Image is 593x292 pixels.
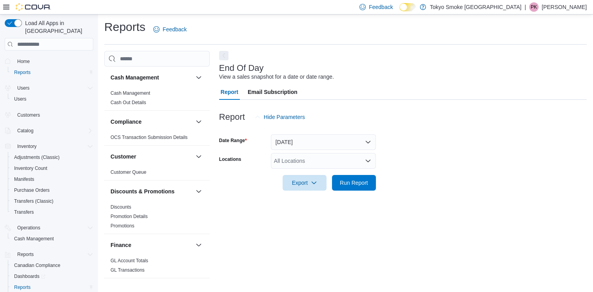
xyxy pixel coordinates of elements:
div: Finance [104,256,210,278]
span: Manifests [14,176,34,182]
span: Catalog [17,128,33,134]
span: Customer Queue [111,169,146,175]
span: Catalog [14,126,93,135]
span: OCS Transaction Submission Details [111,134,188,141]
span: Transfers [14,209,34,215]
button: [DATE] [271,134,376,150]
h3: Customer [111,153,136,160]
span: Email Subscription [248,84,297,100]
button: Users [14,83,33,93]
a: Dashboards [8,271,96,282]
a: Transfers (Classic) [11,196,56,206]
span: Inventory Count [14,165,47,171]
button: Transfers (Classic) [8,196,96,207]
span: Cash Management [111,90,150,96]
span: Canadian Compliance [11,261,93,270]
button: Operations [14,223,44,233]
span: Hide Parameters [264,113,305,121]
button: Manifests [8,174,96,185]
span: Export [287,175,322,191]
label: Date Range [219,137,247,144]
span: Promotion Details [111,213,148,220]
span: Users [11,94,93,104]
span: Load All Apps in [GEOGRAPHIC_DATA] [22,19,93,35]
a: OCS Transaction Submission Details [111,135,188,140]
button: Next [219,51,228,60]
a: Canadian Compliance [11,261,63,270]
span: Inventory [14,142,93,151]
span: Reports [14,69,31,76]
p: Tokyo Smoke [GEOGRAPHIC_DATA] [430,2,522,12]
div: Peyton Kahro [529,2,539,12]
h3: Cash Management [111,74,159,81]
span: Transfers [11,207,93,217]
button: Reports [14,250,37,259]
a: Reports [11,283,34,292]
button: Inventory Count [8,163,96,174]
a: GL Account Totals [111,258,148,263]
h3: End Of Day [219,63,264,73]
button: Users [2,83,96,94]
span: Cash Management [14,236,54,242]
div: Customer [104,168,210,180]
span: Reports [17,251,34,258]
span: Adjustments (Classic) [14,154,60,160]
h3: Finance [111,241,131,249]
button: Cash Management [194,73,203,82]
button: Discounts & Promotions [194,187,203,196]
span: Purchase Orders [11,186,93,195]
h3: Discounts & Promotions [111,187,174,195]
a: Reports [11,68,34,77]
a: Purchase Orders [11,186,53,195]
button: Export [283,175,326,191]
button: Purchase Orders [8,185,96,196]
span: Inventory Count [11,164,93,173]
a: Dashboards [11,272,49,281]
button: Users [8,94,96,105]
span: GL Transactions [111,267,145,273]
span: Feedback [369,3,393,11]
span: Reports [14,250,93,259]
span: Dashboards [11,272,93,281]
p: | [524,2,526,12]
span: Users [14,83,93,93]
div: Discounts & Promotions [104,202,210,234]
button: Inventory [14,142,40,151]
button: Cash Management [111,74,192,81]
span: Home [14,56,93,66]
button: Catalog [2,125,96,136]
img: Cova [16,3,51,11]
button: Adjustments (Classic) [8,152,96,163]
button: Operations [2,222,96,233]
a: Promotions [111,223,134,229]
button: Customer [111,153,192,160]
span: Reports [11,68,93,77]
button: Open list of options [365,158,371,164]
span: Canadian Compliance [14,262,60,269]
span: Users [17,85,29,91]
span: Transfers (Classic) [14,198,53,204]
button: Home [2,55,96,67]
span: Report [221,84,238,100]
span: Cash Management [11,234,93,243]
button: Customer [194,152,203,161]
span: Dashboards [14,273,45,279]
a: Promotion Details [111,214,148,219]
span: Operations [14,223,93,233]
button: Hide Parameters [251,109,308,125]
span: Reports [11,283,93,292]
button: Finance [111,241,192,249]
span: Adjustments (Classic) [11,153,93,162]
span: Discounts [111,204,131,210]
button: Cash Management [8,233,96,244]
input: Dark Mode [399,3,416,11]
a: Users [11,94,29,104]
span: Users [14,96,26,102]
a: Cash Management [11,234,57,243]
button: Reports [8,67,96,78]
button: Finance [194,240,203,250]
span: Operations [17,225,40,231]
a: Feedback [150,22,190,37]
span: Customers [17,112,40,118]
label: Locations [219,156,241,162]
